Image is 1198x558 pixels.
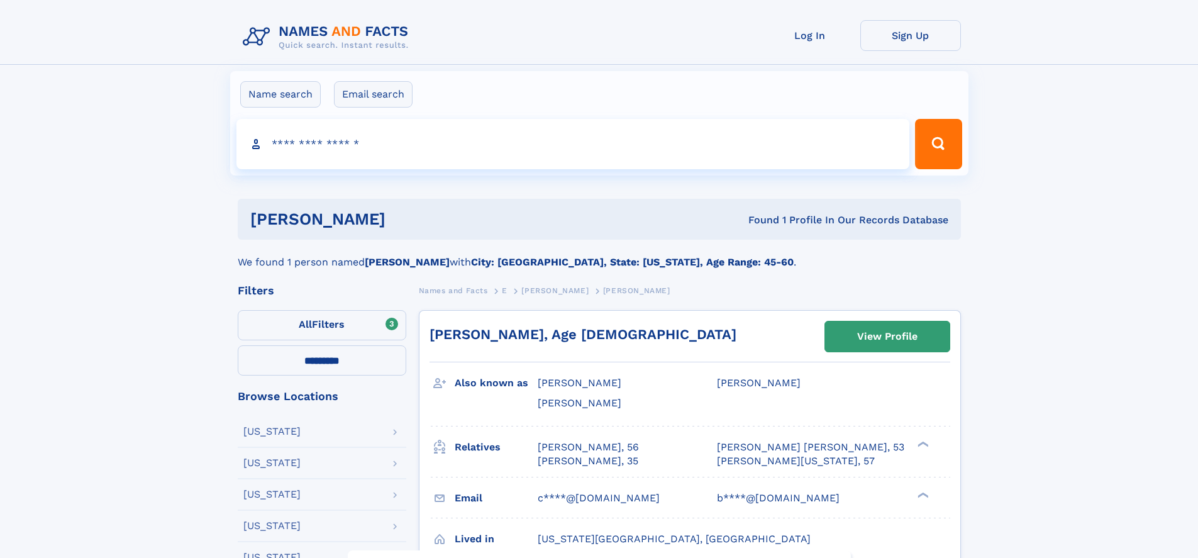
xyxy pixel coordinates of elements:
[299,318,312,330] span: All
[538,377,621,389] span: [PERSON_NAME]
[538,397,621,409] span: [PERSON_NAME]
[521,286,589,295] span: [PERSON_NAME]
[538,454,638,468] a: [PERSON_NAME], 35
[502,282,507,298] a: E
[455,488,538,509] h3: Email
[760,20,860,51] a: Log In
[365,256,450,268] b: [PERSON_NAME]
[471,256,794,268] b: City: [GEOGRAPHIC_DATA], State: [US_STATE], Age Range: 45-60
[334,81,413,108] label: Email search
[538,440,639,454] a: [PERSON_NAME], 56
[603,286,670,295] span: [PERSON_NAME]
[238,240,961,270] div: We found 1 person named with .
[717,377,801,389] span: [PERSON_NAME]
[243,427,301,437] div: [US_STATE]
[825,321,950,352] a: View Profile
[455,437,538,458] h3: Relatives
[250,211,567,227] h1: [PERSON_NAME]
[567,213,948,227] div: Found 1 Profile In Our Records Database
[238,391,406,402] div: Browse Locations
[238,310,406,340] label: Filters
[538,533,811,545] span: [US_STATE][GEOGRAPHIC_DATA], [GEOGRAPHIC_DATA]
[243,458,301,468] div: [US_STATE]
[236,119,910,169] input: search input
[502,286,507,295] span: E
[455,372,538,394] h3: Also known as
[860,20,961,51] a: Sign Up
[243,521,301,531] div: [US_STATE]
[857,322,918,351] div: View Profile
[238,20,419,54] img: Logo Names and Facts
[914,440,929,448] div: ❯
[717,454,875,468] a: [PERSON_NAME][US_STATE], 57
[455,528,538,550] h3: Lived in
[430,326,736,342] a: [PERSON_NAME], Age [DEMOGRAPHIC_DATA]
[238,285,406,296] div: Filters
[521,282,589,298] a: [PERSON_NAME]
[717,440,904,454] a: [PERSON_NAME] [PERSON_NAME], 53
[915,119,962,169] button: Search Button
[914,491,929,499] div: ❯
[240,81,321,108] label: Name search
[243,489,301,499] div: [US_STATE]
[419,282,488,298] a: Names and Facts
